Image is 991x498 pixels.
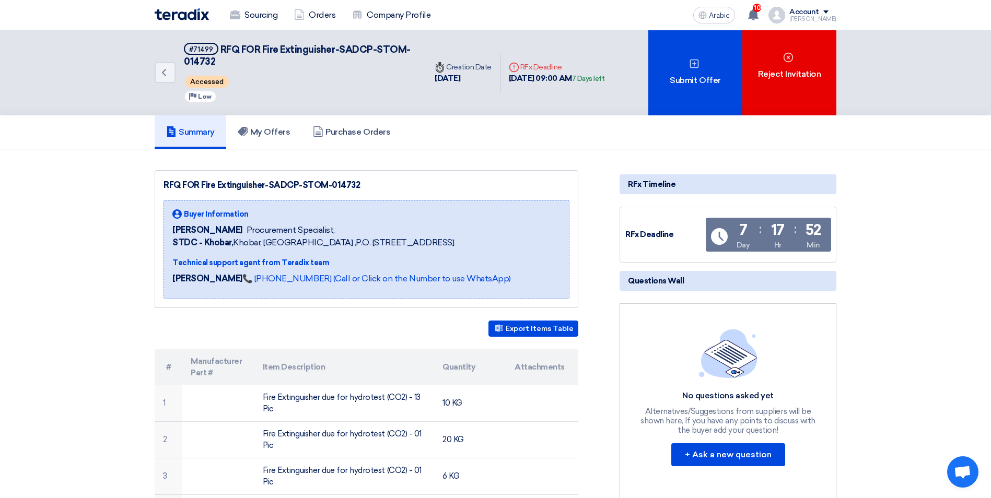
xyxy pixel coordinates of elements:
font: Fire Extinguisher due for hydrotest (CO2) - 01 Pic [263,429,422,450]
strong: [PERSON_NAME] [172,274,242,283]
a: Purchase Orders [301,115,402,149]
td: 6 KG [434,458,506,494]
th: Manufacturer Part # [182,349,254,385]
div: Open chat [947,456,978,488]
h5: RFQ FOR Fire Extinguisher-SADCP-STOM-014732 [184,43,414,68]
font: Summary [179,127,215,137]
td: 3 [155,458,182,494]
font: Reject Invitation [758,68,821,80]
div: RFx Timeline [620,174,836,194]
div: Technical support agent from Teradix team [172,257,511,268]
div: 52 [806,223,821,238]
font: Fire Extinguisher due for hydrotest (CO2) - 01 Pic [263,466,422,487]
font: Questions Wall [628,276,684,286]
div: [PERSON_NAME] [789,16,836,22]
div: : [759,220,762,239]
font: RFx Deadline [509,63,562,72]
td: 1 [155,385,182,422]
font: Company Profile [367,9,430,21]
span: Buyer Information [184,209,249,220]
font: Khobar, [GEOGRAPHIC_DATA] ,P.O. [STREET_ADDRESS] [172,238,454,247]
span: Accessed [185,76,229,88]
a: Orders [286,4,344,27]
b: STDC - Khobar, [172,238,233,247]
div: RFx Deadline [625,229,704,241]
font: Purchase Orders [325,127,390,137]
div: : [794,220,797,239]
span: Arabic [709,12,730,19]
span: [PERSON_NAME] [172,224,242,236]
div: Min [807,240,820,251]
font: Submit Offer [670,74,720,87]
div: Alternatives/Suggestions from suppliers will be shown here, If you have any points to discuss wit... [639,407,817,435]
div: Account [789,8,819,17]
span: 10 [753,4,761,12]
td: 20 KG [434,421,506,458]
div: No questions asked yet [639,390,817,401]
span: Low [198,93,212,100]
img: Teradix logo [155,8,209,20]
a: 📞 [PHONE_NUMBER] (Call or Click on the Number to use WhatsApp) [242,274,511,283]
font: Fire Extinguisher due for hydrotest (CO2) - 13 Pic [263,393,421,414]
a: Summary [155,115,226,149]
button: Export Items Table [488,321,578,337]
font: Orders [309,9,335,21]
div: Day [737,240,750,251]
button: + Ask a new question [671,443,785,466]
th: # [155,349,182,385]
div: Hr [774,240,782,251]
img: empty_state_list.svg [699,329,757,378]
div: 7 [739,223,748,238]
font: Creation Date [435,63,492,72]
td: 10 KG [434,385,506,422]
span: Procurement Specialist, [247,224,335,236]
div: 17 [771,223,785,238]
div: [DATE] [435,73,492,85]
font: My Offers [250,127,290,137]
span: RFQ FOR Fire Extinguisher-SADCP-STOM-014732 [184,44,411,67]
div: #71499 [189,46,213,53]
th: Quantity [434,349,506,385]
th: Attachments [506,349,578,385]
a: My Offers [226,115,302,149]
img: profile_test.png [768,7,785,23]
font: [DATE] 09:00 AM [509,74,572,83]
font: Sourcing [244,9,277,21]
div: RFQ FOR Fire Extinguisher-SADCP-STOM-014732 [164,179,569,192]
font: Export Items Table [506,324,574,333]
button: Arabic [693,7,735,23]
th: Item Description [254,349,435,385]
td: 2 [155,421,182,458]
a: Sourcing [221,4,286,27]
div: 7 Days left [572,74,605,84]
